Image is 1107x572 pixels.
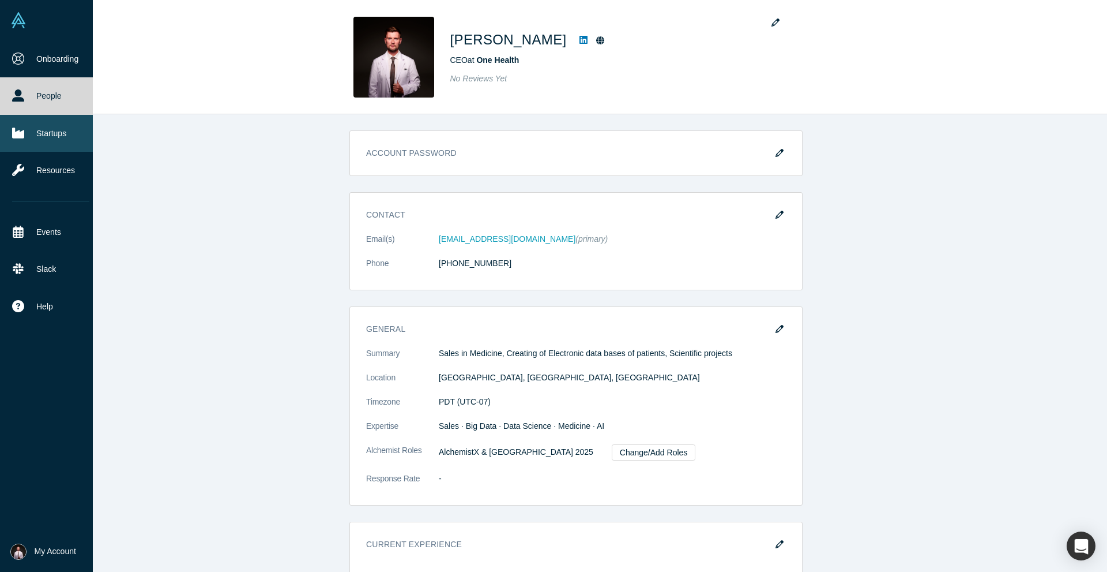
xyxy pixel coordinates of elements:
[439,396,786,408] dd: PDT (UTC-07)
[36,301,53,313] span: Help
[450,29,567,50] h1: [PERSON_NAME]
[35,545,76,558] span: My Account
[366,147,786,167] h3: Account Password
[439,421,604,431] span: Sales · Big Data · Data Science · Medicine · AI
[366,539,770,551] h3: Current Experience
[476,55,519,65] a: One Health
[366,233,439,257] dt: Email(s)
[10,544,76,560] button: My Account
[366,473,439,497] dt: Response Rate
[439,234,575,244] a: [EMAIL_ADDRESS][DOMAIN_NAME]
[353,17,434,98] img: Denis Vurdov's Profile Image
[366,347,439,372] dt: Summary
[439,444,786,461] dd: AlchemistX & [GEOGRAPHIC_DATA] 2025
[450,74,507,83] span: No Reviews Yet
[366,372,439,396] dt: Location
[575,234,608,244] span: (primary)
[10,12,27,28] img: Alchemist Vault Logo
[10,544,27,560] img: Denis Vurdov's Account
[612,444,696,461] a: Change/Add Roles
[366,444,439,473] dt: Alchemist Roles
[439,473,786,485] dd: -
[366,396,439,420] dt: Timezone
[366,420,439,444] dt: Expertise
[439,347,786,360] p: Sales in Medicine, Creating of Electronic data bases of patients, Scientific projects
[439,372,786,384] dd: [GEOGRAPHIC_DATA], [GEOGRAPHIC_DATA], [GEOGRAPHIC_DATA]
[366,323,770,335] h3: General
[450,55,519,65] span: CEO at
[366,209,770,221] h3: Contact
[439,259,511,268] a: [PHONE_NUMBER]
[366,257,439,282] dt: Phone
